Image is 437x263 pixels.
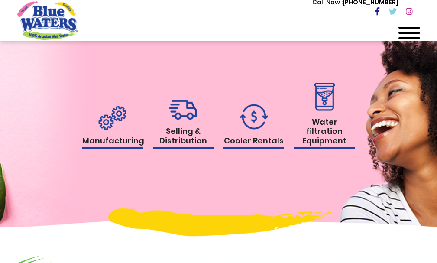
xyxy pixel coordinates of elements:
h1: Manufacturing [82,136,143,150]
img: rental [98,106,126,130]
img: rental [240,104,268,130]
h1: Selling & Distribution [153,127,214,149]
h1: Water filtration Equipment [294,117,355,150]
a: Selling & Distribution [153,100,214,149]
img: rental [312,83,337,111]
a: store logo [17,1,78,39]
img: rental [169,100,197,120]
a: Cooler Rentals [223,104,284,150]
h1: Cooler Rentals [223,136,284,150]
a: Water filtration Equipment [294,83,355,150]
a: Manufacturing [82,106,143,150]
